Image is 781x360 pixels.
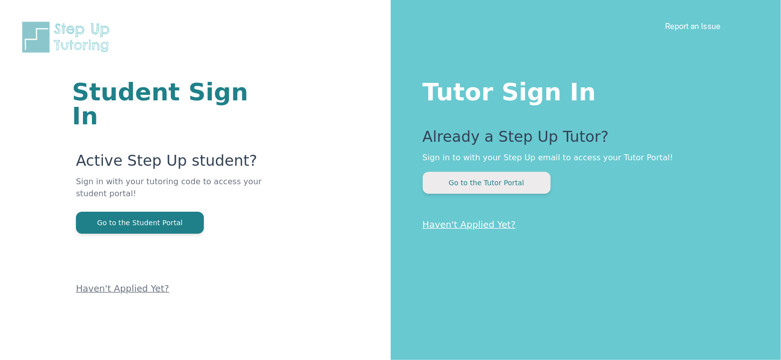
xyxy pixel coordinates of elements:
p: Already a Step Up Tutor? [423,128,742,152]
img: Step Up Tutoring horizontal logo [20,20,116,54]
a: Go to the Tutor Portal [423,178,551,187]
a: Haven't Applied Yet? [423,219,516,230]
button: Go to the Tutor Portal [423,172,551,194]
p: Sign in with your tutoring code to access your student portal! [76,176,271,212]
h1: Tutor Sign In [423,76,742,104]
h1: Student Sign In [72,80,271,128]
a: Haven't Applied Yet? [76,283,169,294]
button: Go to the Student Portal [76,212,204,234]
p: Sign in to with your Step Up email to access your Tutor Portal! [423,152,742,164]
a: Report an Issue [665,21,721,31]
a: Go to the Student Portal [76,218,204,227]
p: Active Step Up student? [76,152,271,176]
